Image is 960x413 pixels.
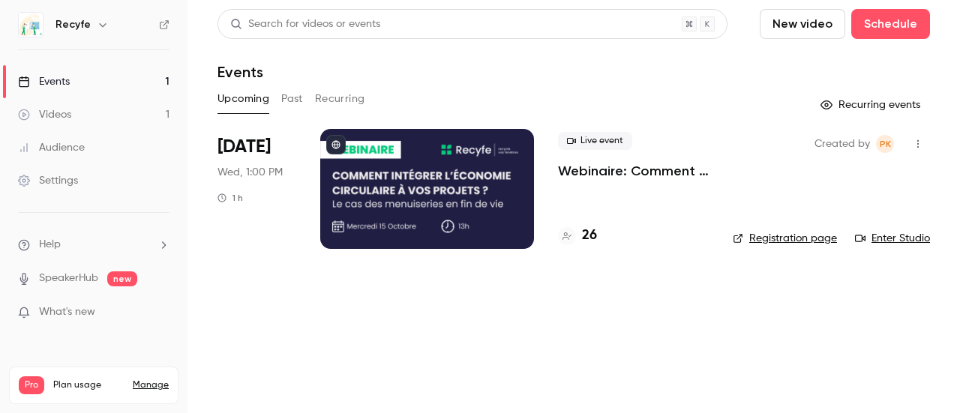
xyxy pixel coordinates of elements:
button: Recurring [315,87,365,111]
div: 1 h [217,192,243,204]
span: Plan usage [53,379,124,391]
div: Search for videos or events [230,16,380,32]
a: Webinaire: Comment intégrer l'économie circulaire dans vos projets ? [558,162,709,180]
a: Manage [133,379,169,391]
span: Live event [558,132,632,150]
span: Help [39,237,61,253]
a: 26 [558,226,597,246]
button: Schedule [851,9,930,39]
span: What's new [39,304,95,320]
a: Enter Studio [855,231,930,246]
span: Pro [19,376,44,394]
div: Events [18,74,70,89]
h1: Events [217,63,263,81]
iframe: Noticeable Trigger [151,306,169,319]
button: Upcoming [217,87,269,111]
img: Recyfe [19,13,43,37]
button: Past [281,87,303,111]
h4: 26 [582,226,597,246]
span: [DATE] [217,135,271,159]
span: Wed, 1:00 PM [217,165,283,180]
span: PK [880,135,891,153]
button: Recurring events [814,93,930,117]
h6: Recyfe [55,17,91,32]
a: SpeakerHub [39,271,98,286]
a: Registration page [733,231,837,246]
span: Created by [814,135,870,153]
div: Settings [18,173,78,188]
span: Pauline KATCHAVENDA [876,135,894,153]
button: New video [760,9,845,39]
li: help-dropdown-opener [18,237,169,253]
span: new [107,271,137,286]
div: Oct 15 Wed, 1:00 PM (Europe/Paris) [217,129,296,249]
div: Audience [18,140,85,155]
div: Videos [18,107,71,122]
